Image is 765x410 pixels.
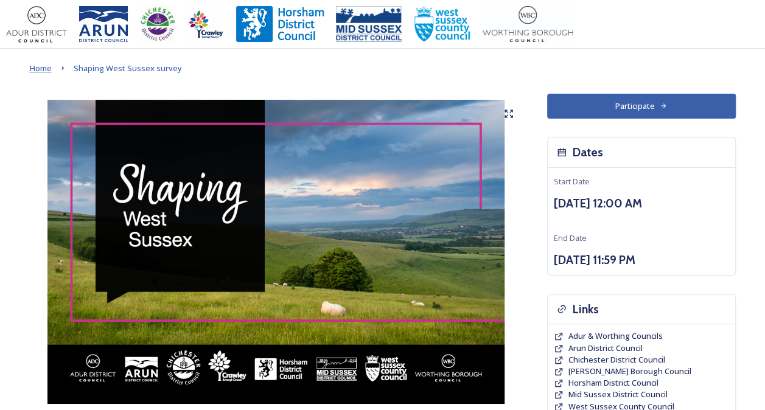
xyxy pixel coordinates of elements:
[236,6,324,43] img: Horsham%20DC%20Logo.jpg
[30,61,52,75] a: Home
[547,94,736,119] button: Participate
[483,6,573,43] img: Worthing_Adur%20%281%29.jpg
[414,6,471,43] img: WSCCPos-Spot-25mm.jpg
[568,354,665,365] span: Chichester District Council
[6,6,67,43] img: Adur%20logo%20%281%29.jpeg
[568,377,658,389] a: Horsham District Council
[568,330,663,341] span: Adur & Worthing Councils
[30,63,52,74] span: Home
[568,330,663,342] a: Adur & Worthing Councils
[74,63,182,74] span: Shaping West Sussex survey
[554,176,590,187] span: Start Date
[568,377,658,388] span: Horsham District Council
[573,301,599,318] h3: Links
[554,232,587,243] span: End Date
[554,195,729,212] h3: [DATE] 12:00 AM
[79,6,128,43] img: Arun%20District%20Council%20logo%20blue%20CMYK.jpg
[568,342,643,354] a: Arun District Council
[568,366,691,377] a: [PERSON_NAME] Borough Council
[568,389,668,400] a: Mid Sussex District Council
[336,6,402,43] img: 150ppimsdc%20logo%20blue.png
[568,354,665,366] a: Chichester District Council
[74,61,182,75] a: Shaping West Sussex survey
[573,144,603,161] h3: Dates
[187,6,224,43] img: Crawley%20BC%20logo.jpg
[554,251,729,269] h3: [DATE] 11:59 PM
[140,6,175,43] img: CDC%20Logo%20-%20you%20may%20have%20a%20better%20version.jpg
